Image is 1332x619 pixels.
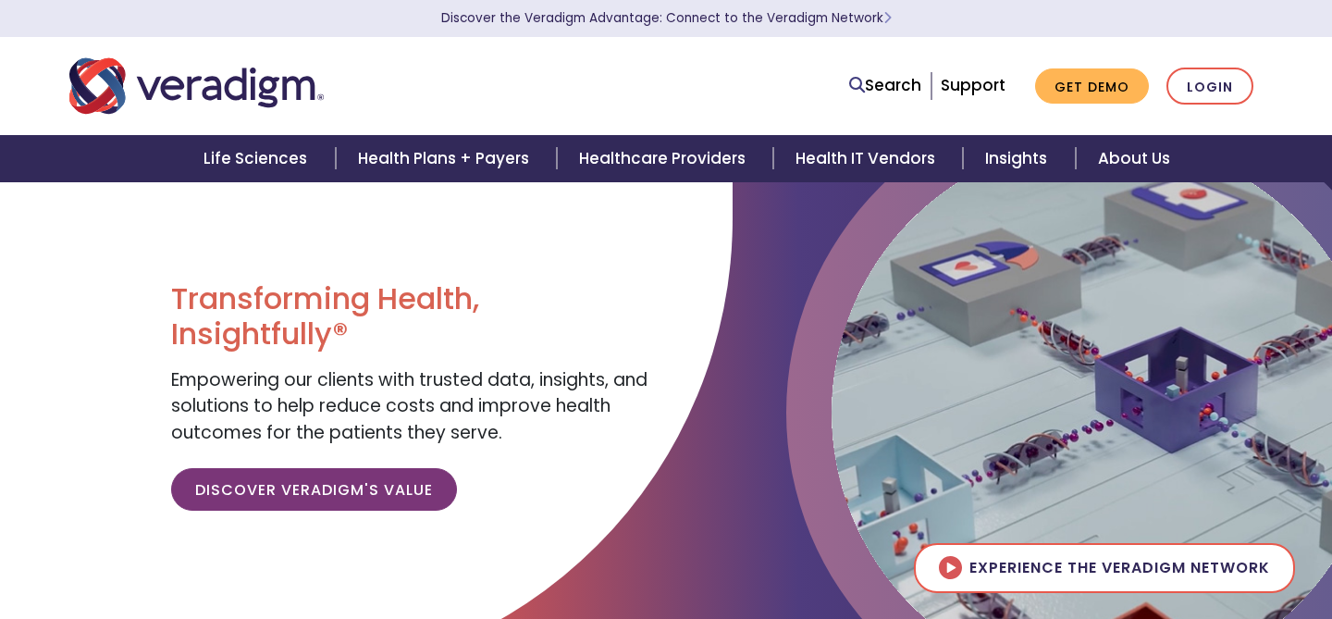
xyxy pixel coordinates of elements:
[336,135,557,182] a: Health Plans + Payers
[1076,135,1192,182] a: About Us
[171,281,652,353] h1: Transforming Health, Insightfully®
[171,468,457,511] a: Discover Veradigm's Value
[1166,68,1253,105] a: Login
[941,74,1005,96] a: Support
[883,9,892,27] span: Learn More
[171,367,647,445] span: Empowering our clients with trusted data, insights, and solutions to help reduce costs and improv...
[441,9,892,27] a: Discover the Veradigm Advantage: Connect to the Veradigm NetworkLearn More
[69,56,324,117] img: Veradigm logo
[1035,68,1149,105] a: Get Demo
[773,135,963,182] a: Health IT Vendors
[849,73,921,98] a: Search
[181,135,335,182] a: Life Sciences
[557,135,773,182] a: Healthcare Providers
[963,135,1075,182] a: Insights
